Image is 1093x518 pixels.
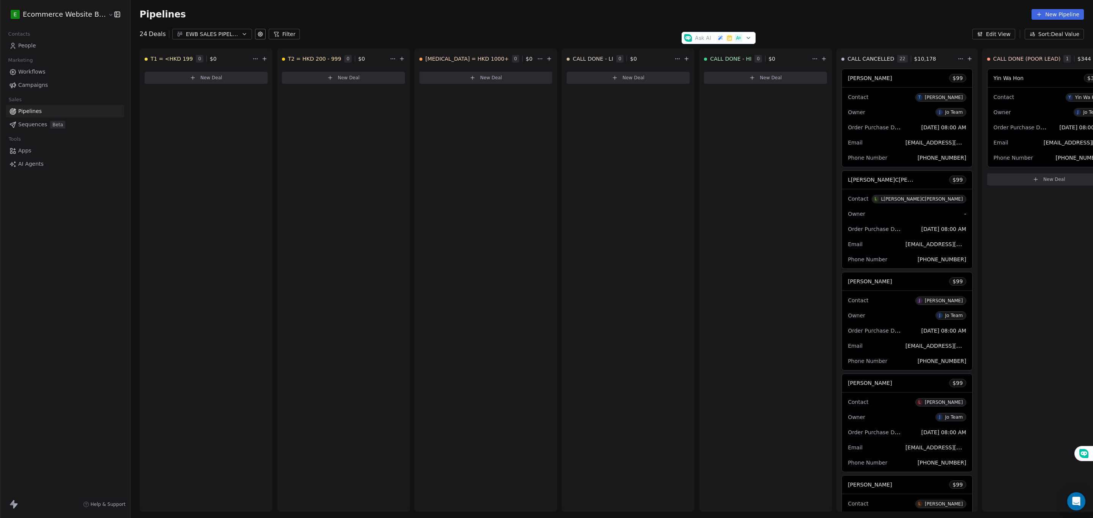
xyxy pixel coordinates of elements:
button: Edit View [972,29,1015,39]
span: [DATE] 08:00 AM [921,429,966,435]
span: Email [848,343,863,349]
span: [EMAIL_ADDRESS][DOMAIN_NAME] [906,444,999,451]
a: People [6,39,124,52]
div: [PERSON_NAME] [925,95,963,100]
span: Email [848,444,863,451]
span: CALL DONE (POOR LEAD) [993,55,1061,63]
div: [PERSON_NAME]$99ContactJ[PERSON_NAME]OwnerJJo TeamOrder Purchase Date[DATE] 08:00 AMEmail[EMAIL_A... [841,272,973,370]
span: Tools [5,133,24,145]
span: 1 [1063,55,1071,63]
span: Phone Number [994,155,1033,161]
button: Sort: Deal Value [1025,29,1084,39]
div: J [939,414,940,420]
span: CALL CANCELLED [847,55,894,63]
span: 0 [512,55,520,63]
span: Email [848,241,863,247]
div: [PERSON_NAME] [925,501,963,507]
span: New Deal [622,75,644,81]
button: EEcommerce Website Builder [9,8,103,21]
span: 0 [196,55,203,63]
span: $ 0 [526,55,532,63]
div: [PERSON_NAME]$99ContactL[PERSON_NAME]OwnerJJo TeamOrder Purchase Date[DATE] 08:00 AMEmail[EMAIL_A... [841,374,973,472]
div: L [918,399,921,405]
div: Y [1068,94,1071,100]
div: L[PERSON_NAME]C[PERSON_NAME]$99ContactLL[PERSON_NAME]C[PERSON_NAME]Owner-Order Purchase Date[DATE... [841,170,973,269]
span: Help & Support [91,501,126,507]
span: $ 344 [1077,55,1091,63]
span: [EMAIL_ADDRESS][DOMAIN_NAME] [906,342,999,349]
span: 0 [616,55,624,63]
span: 0 [754,55,762,63]
span: - [964,210,966,218]
span: $ 99 [953,278,963,285]
span: Deals [149,30,166,39]
span: Contact [848,501,868,507]
span: T1 = <HKD 199 [151,55,193,63]
div: CALL DONE - LI0$0 [567,49,673,69]
div: J [939,109,940,115]
span: 22 [897,55,907,63]
div: T2 = HKD 200 - 9990$0 [282,49,388,69]
div: L [918,501,921,507]
span: New Deal [1043,176,1065,182]
span: Phone Number [848,155,887,161]
div: [MEDICAL_DATA] = HKD 1000+0$0 [419,49,535,69]
a: Help & Support [83,501,126,507]
span: Order Purchase Date [848,225,903,232]
span: Email [994,140,1008,146]
span: Phone Number [848,256,887,262]
div: CALL CANCELLED22$10,178 [841,49,956,69]
span: [PERSON_NAME] [848,380,892,386]
span: Pipelines [18,107,42,115]
span: $ 10,178 [914,55,936,63]
a: Workflows [6,66,124,78]
div: [PERSON_NAME] [925,298,963,303]
span: Order Purchase Date [848,429,903,436]
span: Phone Number [848,460,887,466]
div: L [875,196,877,202]
div: T [918,94,921,100]
span: [MEDICAL_DATA] = HKD 1000+ [425,55,509,63]
span: [DATE] 08:00 AM [921,226,966,232]
span: Order Purchase Date [994,124,1049,131]
span: Marketing [5,55,36,66]
div: Open Intercom Messenger [1067,492,1085,510]
a: Pipelines [6,105,124,118]
span: New Deal [480,75,502,81]
span: Order Purchase Date [848,327,903,334]
span: Owner [848,312,865,319]
span: Phone Number [848,358,887,364]
span: Order Purchase Date [848,124,903,131]
span: $ 99 [953,379,963,387]
div: [PERSON_NAME]$99ContactT[PERSON_NAME]OwnerJJo TeamOrder Purchase Date[DATE] 08:00 AMEmail[EMAIL_A... [841,69,973,167]
span: $ 99 [953,74,963,82]
span: $ 0 [769,55,775,63]
span: Workflows [18,68,46,76]
div: [PERSON_NAME] [925,400,963,405]
span: People [18,42,36,50]
span: Yin Wa Hon [994,75,1024,81]
div: Jo Team [945,414,963,420]
span: [DATE] 08:00 AM [921,328,966,334]
span: Sales [5,94,25,105]
span: $ 0 [358,55,365,63]
div: Jo Team [945,110,963,115]
span: CALL DONE - HI [710,55,751,63]
span: $ 0 [630,55,637,63]
span: [PHONE_NUMBER] [918,358,966,364]
span: Owner [848,109,865,115]
span: Email [848,140,863,146]
span: Pipelines [140,9,186,20]
span: E [14,11,17,18]
div: EWB SALES PIPELINE_ [DATE]E[DATE]5 [186,30,238,38]
span: Beta [50,121,65,129]
span: T2 = HKD 200 - 999 [288,55,341,63]
span: Contact [994,94,1014,100]
span: Contacts [5,28,33,40]
div: J [939,312,940,319]
span: New Deal [200,75,222,81]
span: New Deal [760,75,782,81]
span: CALL DONE - LI [573,55,613,63]
span: $ 99 [953,481,963,488]
span: [PERSON_NAME] [848,278,892,284]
